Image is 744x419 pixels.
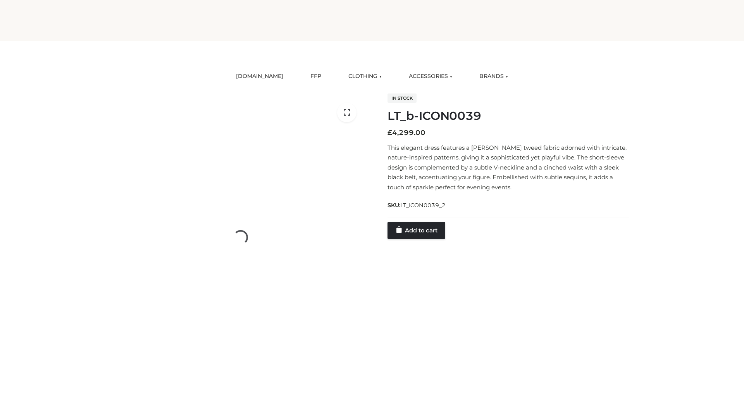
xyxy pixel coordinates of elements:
[343,68,387,85] a: CLOTHING
[474,68,514,85] a: BRANDS
[387,143,629,192] p: This elegant dress features a [PERSON_NAME] tweed fabric adorned with intricate, nature-inspired ...
[403,68,458,85] a: ACCESSORIES
[387,222,445,239] a: Add to cart
[305,68,327,85] a: FFP
[230,68,289,85] a: [DOMAIN_NAME]
[387,128,425,137] bdi: 4,299.00
[400,202,446,209] span: LT_ICON0039_2
[387,201,446,210] span: SKU:
[387,109,629,123] h1: LT_b-ICON0039
[387,128,392,137] span: £
[387,93,417,103] span: In stock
